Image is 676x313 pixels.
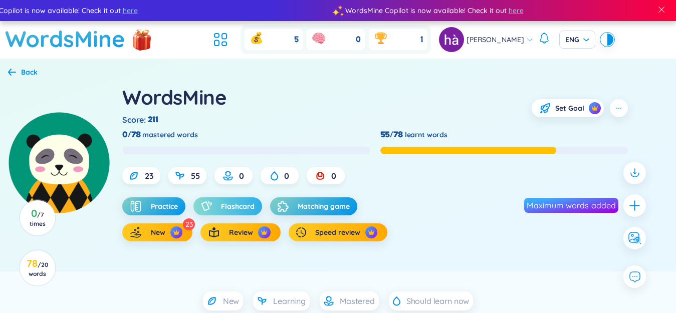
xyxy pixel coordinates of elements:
[29,261,48,277] span: / 20 words
[151,227,165,237] span: New
[270,197,357,215] button: Matching game
[191,170,200,181] span: 55
[142,129,197,140] span: mastered words
[5,21,125,57] a: WordsMine
[331,170,336,181] span: 0
[223,295,240,306] span: New
[132,24,152,54] img: flashSalesIcon.a7f4f837.png
[532,99,604,117] button: Set Goalcrown icon
[509,5,524,16] span: here
[26,209,49,227] h3: 0
[122,84,227,111] div: WordsMine
[26,259,49,277] h3: 78
[30,211,46,227] span: / 7 times
[420,34,423,45] span: 1
[122,129,140,140] div: 0/78
[221,201,255,211] span: Flashcard
[294,34,299,45] span: 5
[565,35,589,45] span: ENG
[229,227,253,237] span: Review
[298,201,350,211] span: Matching game
[261,229,268,236] img: crown icon
[122,197,185,215] button: Practice
[183,218,195,230] div: 23
[439,27,464,52] img: avatar
[122,114,160,125] div: Score :
[356,34,361,45] span: 0
[173,229,180,236] img: crown icon
[340,295,375,306] span: Mastered
[591,105,598,112] img: crown icon
[21,67,38,78] div: Back
[284,170,289,181] span: 0
[200,223,280,241] button: Reviewcrown icon
[289,223,387,241] button: Speed reviewcrown icon
[193,197,262,215] button: Flashcard
[273,295,306,306] span: Learning
[368,229,375,236] img: crown icon
[555,103,584,113] span: Set Goal
[8,69,38,78] a: Back
[122,223,192,241] button: Newcrown icon
[467,34,524,45] span: [PERSON_NAME]
[148,114,158,125] span: 211
[315,227,360,237] span: Speed review
[380,129,403,140] div: 55/78
[406,295,469,306] span: Should learn now
[145,170,154,181] span: 23
[628,199,641,212] span: plus
[151,201,178,211] span: Practice
[405,129,447,140] span: learnt words
[123,5,138,16] span: here
[239,170,244,181] span: 0
[439,27,467,52] a: avatar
